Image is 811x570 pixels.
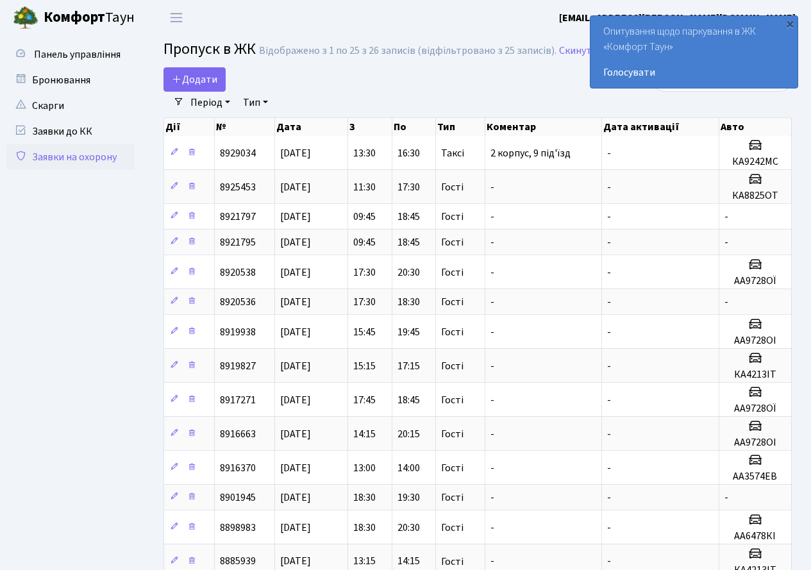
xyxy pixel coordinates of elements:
[220,393,256,407] span: 8917271
[397,461,420,475] span: 14:00
[397,180,420,194] span: 17:30
[215,118,275,136] th: №
[607,146,611,160] span: -
[220,555,256,569] span: 8885939
[353,146,376,160] span: 13:30
[280,295,311,309] span: [DATE]
[397,427,420,441] span: 20:15
[280,146,311,160] span: [DATE]
[607,461,611,475] span: -
[441,148,464,158] span: Таксі
[280,235,311,249] span: [DATE]
[724,471,786,483] h5: АА3574ЕВ
[13,5,38,31] img: logo.png
[607,180,611,194] span: -
[724,210,728,224] span: -
[280,555,311,569] span: [DATE]
[6,42,135,67] a: Панель управління
[607,235,611,249] span: -
[220,210,256,224] span: 8921797
[280,210,311,224] span: [DATE]
[353,555,376,569] span: 13:15
[280,265,311,280] span: [DATE]
[280,325,311,339] span: [DATE]
[441,327,464,337] span: Гості
[724,235,728,249] span: -
[172,72,217,87] span: Додати
[590,16,798,88] div: Опитування щодо паркування в ЖК «Комфорт Таун»
[441,463,464,473] span: Гості
[220,490,256,505] span: 8901945
[220,359,256,373] span: 8919827
[348,118,392,136] th: З
[490,427,494,441] span: -
[724,403,786,415] h5: АА9728ОЇ
[44,7,135,29] span: Таун
[724,156,786,168] h5: КА9242МС
[397,146,420,160] span: 16:30
[397,490,420,505] span: 19:30
[6,119,135,144] a: Заявки до КК
[441,523,464,533] span: Гості
[160,7,192,28] button: Переключити навігацію
[6,93,135,119] a: Скарги
[602,118,719,136] th: Дата активації
[490,555,494,569] span: -
[441,429,464,439] span: Гості
[353,180,376,194] span: 11:30
[783,17,796,30] div: ×
[559,45,598,57] a: Скинути
[724,530,786,542] h5: АА6478КІ
[280,461,311,475] span: [DATE]
[441,557,464,567] span: Гості
[280,359,311,373] span: [DATE]
[220,461,256,475] span: 8916370
[185,92,235,113] a: Період
[259,45,556,57] div: Відображено з 1 по 25 з 26 записів (відфільтровано з 25 записів).
[724,437,786,449] h5: АА9728ОІ
[280,180,311,194] span: [DATE]
[220,427,256,441] span: 8916663
[6,67,135,93] a: Бронювання
[490,521,494,535] span: -
[441,395,464,405] span: Гості
[441,212,464,222] span: Гості
[607,359,611,373] span: -
[441,492,464,503] span: Гості
[353,461,376,475] span: 13:00
[163,67,226,92] a: Додати
[397,325,420,339] span: 19:45
[607,521,611,535] span: -
[397,359,420,373] span: 17:15
[397,521,420,535] span: 20:30
[353,359,376,373] span: 15:15
[724,275,786,287] h5: АА9728ОЇ
[392,118,436,136] th: По
[275,118,349,136] th: Дата
[490,490,494,505] span: -
[220,180,256,194] span: 8925453
[603,65,785,80] a: Голосувати
[280,490,311,505] span: [DATE]
[490,265,494,280] span: -
[490,210,494,224] span: -
[724,490,728,505] span: -
[607,295,611,309] span: -
[6,144,135,170] a: Заявки на охорону
[220,521,256,535] span: 8898983
[490,180,494,194] span: -
[220,325,256,339] span: 8919938
[353,490,376,505] span: 18:30
[164,118,215,136] th: Дії
[353,427,376,441] span: 14:15
[353,521,376,535] span: 18:30
[353,210,376,224] span: 09:45
[724,335,786,347] h5: АА9728ОІ
[397,265,420,280] span: 20:30
[441,237,464,247] span: Гості
[724,295,728,309] span: -
[490,295,494,309] span: -
[34,47,121,62] span: Панель управління
[490,146,571,160] span: 2 корпус, 9 під'їзд
[607,210,611,224] span: -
